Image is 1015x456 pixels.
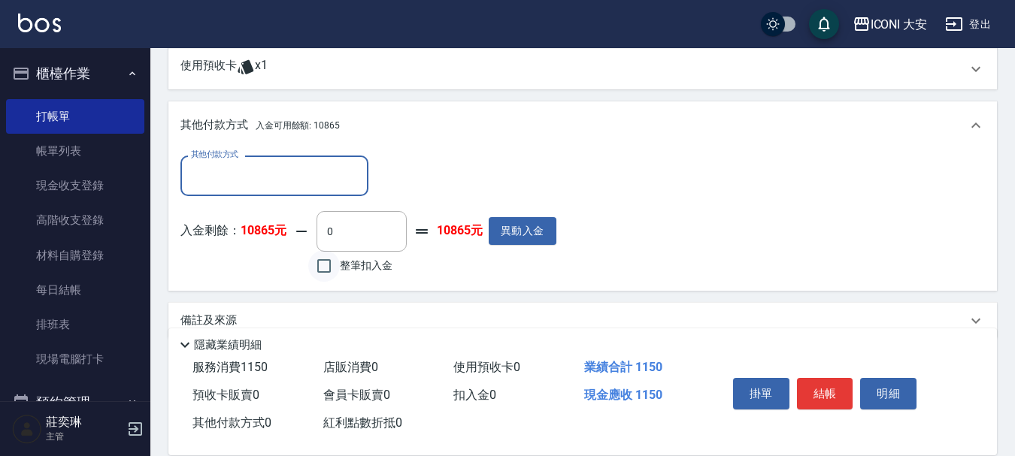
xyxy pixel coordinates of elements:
[6,342,144,376] a: 現場電腦打卡
[939,11,997,38] button: 登出
[6,203,144,237] a: 高階收支登錄
[46,415,123,430] h5: 莊奕琳
[168,49,997,89] div: 使用預收卡x1
[809,9,839,39] button: save
[168,101,997,149] div: 其他付款方式入金可用餘額: 10865
[6,383,144,422] button: 預約管理
[847,9,934,40] button: ICONI 大安
[18,14,61,32] img: Logo
[6,238,144,273] a: 材料自購登錄
[192,388,259,402] span: 預收卡販賣 0
[6,134,144,168] a: 帳單列表
[489,217,556,245] button: 異動入金
[860,378,917,409] button: 明細
[437,223,483,239] strong: 10865元
[6,273,144,307] a: 每日結帳
[194,337,262,353] p: 隱藏業績明細
[180,313,237,328] p: 備註及來源
[6,99,144,134] a: 打帳單
[256,120,340,131] span: 入金可用餘額: 10865
[323,388,390,402] span: 會員卡販賣 0
[192,415,271,430] span: 其他付款方式 0
[6,54,144,93] button: 櫃檯作業
[453,360,520,374] span: 使用預收卡 0
[46,430,123,443] p: 主管
[584,388,662,402] span: 現金應收 1150
[180,58,237,80] p: 使用預收卡
[797,378,853,409] button: 結帳
[191,149,238,160] label: 其他付款方式
[453,388,496,402] span: 扣入金 0
[6,307,144,342] a: 排班表
[241,223,286,237] strong: 10865元
[323,415,402,430] span: 紅利點數折抵 0
[323,360,378,374] span: 店販消費 0
[168,303,997,339] div: 備註及來源
[733,378,789,409] button: 掛單
[6,168,144,203] a: 現金收支登錄
[180,117,340,134] p: 其他付款方式
[255,58,268,80] span: x1
[192,360,268,374] span: 服務消費 1150
[180,223,286,239] p: 入金剩餘：
[12,414,42,444] img: Person
[340,258,392,273] span: 整筆扣入金
[584,360,662,374] span: 業績合計 1150
[871,15,928,34] div: ICONI 大安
